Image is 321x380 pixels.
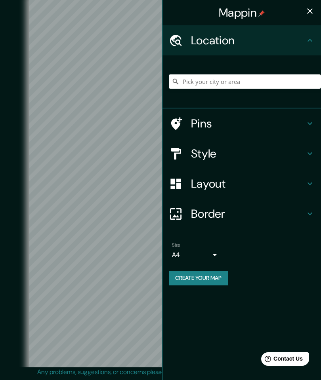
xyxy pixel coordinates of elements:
div: Border [162,199,321,229]
p: Any problems, suggestions, or concerns please email . [37,367,281,377]
button: Create your map [169,271,228,285]
img: pin-icon.png [258,10,265,17]
div: Pins [162,108,321,139]
div: A4 [172,249,220,261]
div: Layout [162,169,321,199]
h4: Mappin [219,6,265,20]
h4: Location [191,33,305,47]
iframe: Help widget launcher [250,349,312,371]
h4: Pins [191,116,305,131]
h4: Layout [191,177,305,191]
h4: Style [191,146,305,161]
input: Pick your city or area [169,74,321,89]
h4: Border [191,207,305,221]
label: Size [172,242,180,249]
div: Style [162,139,321,169]
div: Location [162,25,321,55]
